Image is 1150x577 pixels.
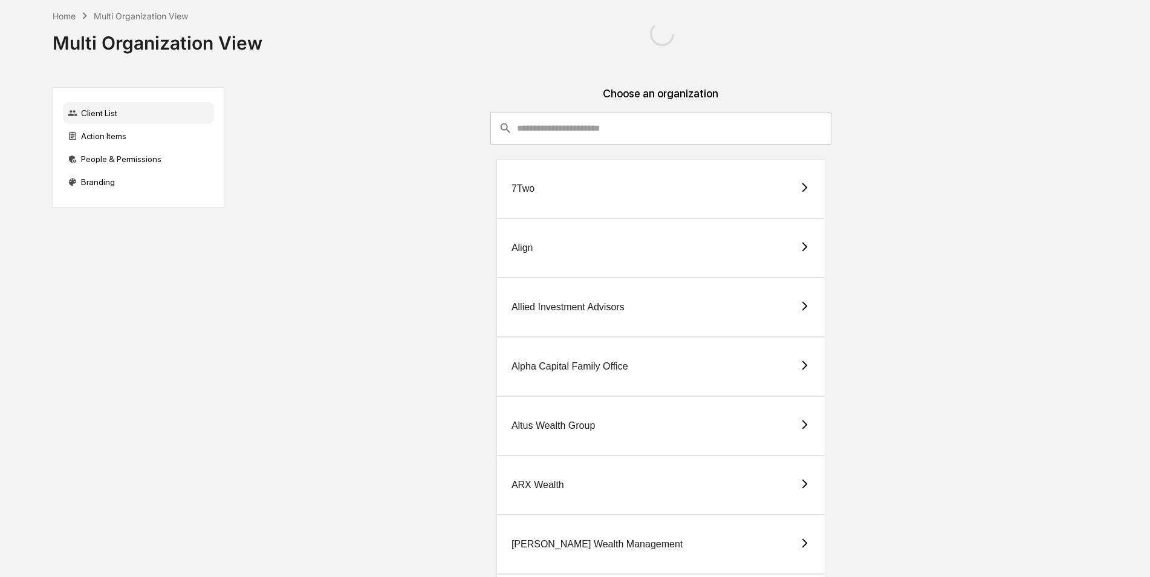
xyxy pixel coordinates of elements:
div: Allied Investment Advisors [512,302,625,313]
div: ARX Wealth [512,480,564,491]
div: Client List [63,102,214,124]
div: Align [512,243,533,253]
div: [PERSON_NAME] Wealth Management [512,539,683,550]
div: Action Items [63,125,214,147]
div: Home [53,11,76,21]
div: consultant-dashboard__filter-organizations-search-bar [490,112,832,145]
div: Choose an organization [234,87,1088,112]
div: Multi Organization View [94,11,188,21]
div: Altus Wealth Group [512,420,595,431]
div: Multi Organization View [53,22,262,54]
div: Branding [63,171,214,193]
div: People & Permissions [63,148,214,170]
div: Alpha Capital Family Office [512,361,628,372]
div: 7Two [512,183,534,194]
